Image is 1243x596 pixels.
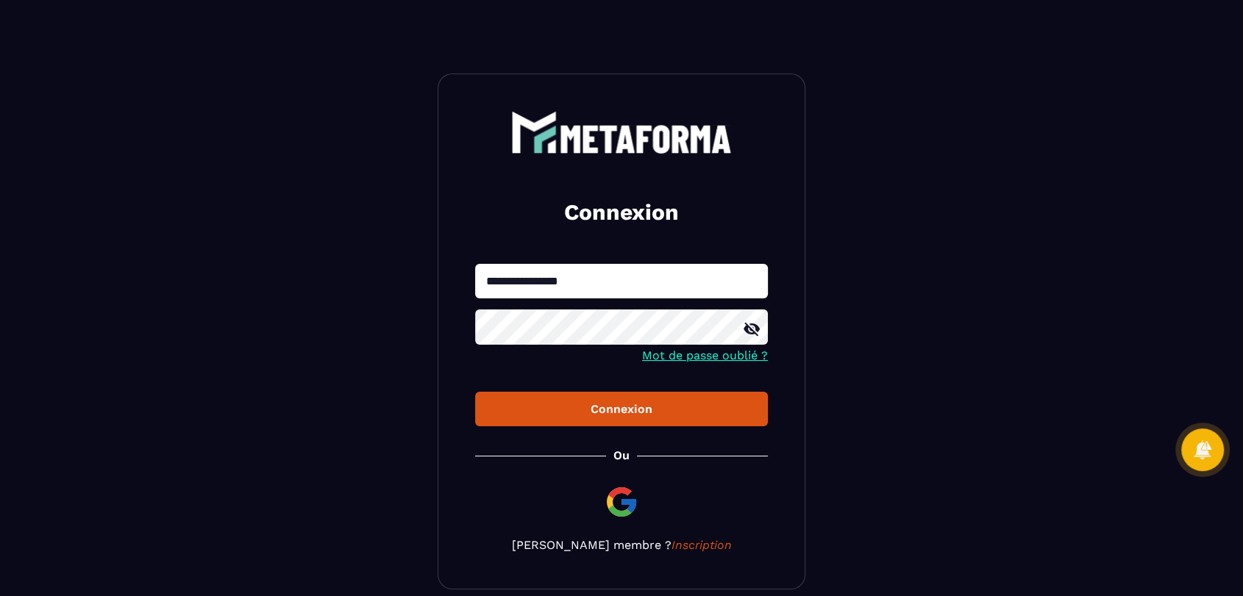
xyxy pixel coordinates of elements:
[604,484,639,520] img: google
[475,538,768,552] p: [PERSON_NAME] membre ?
[475,392,768,426] button: Connexion
[642,348,768,362] a: Mot de passe oublié ?
[487,402,756,416] div: Connexion
[511,111,732,154] img: logo
[493,198,750,227] h2: Connexion
[613,448,630,462] p: Ou
[672,538,732,552] a: Inscription
[475,111,768,154] a: logo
